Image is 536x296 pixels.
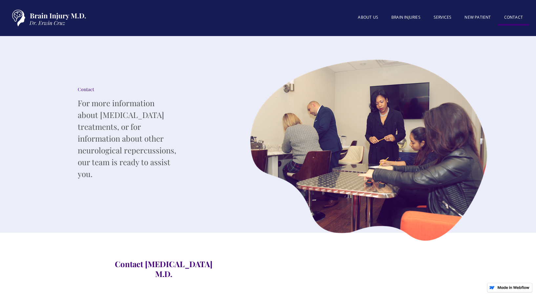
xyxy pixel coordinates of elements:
a: Contact [498,11,529,26]
a: About US [351,11,385,24]
a: BRAIN INJURIES [385,11,427,24]
h3: Contact [MEDICAL_DATA] M.D. [114,259,213,279]
a: home [7,7,89,30]
a: New patient [458,11,497,24]
a: SERVICES [427,11,458,24]
div: Contact [78,86,176,93]
p: For more information about [MEDICAL_DATA] treatments, or for information about other neurological... [78,97,176,180]
img: Made in Webflow [497,286,529,289]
